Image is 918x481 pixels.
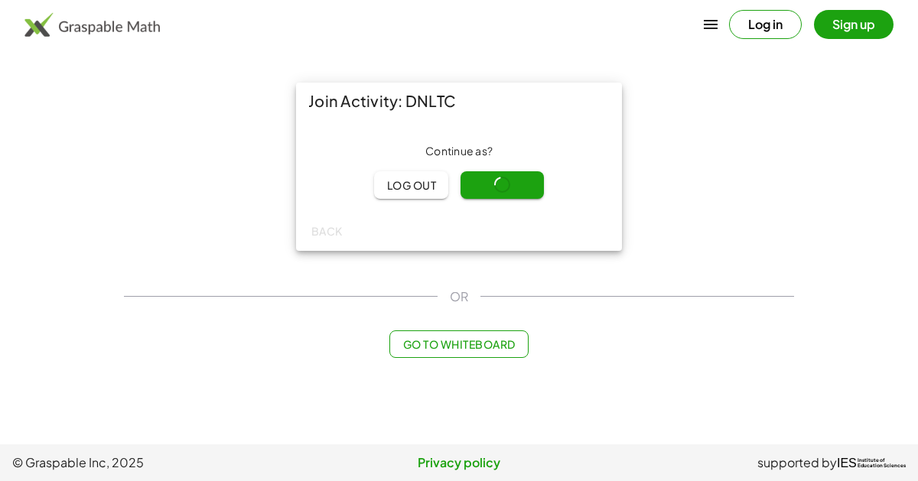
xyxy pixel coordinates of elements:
[296,83,622,119] div: Join Activity: DNLTC
[837,456,857,470] span: IES
[12,453,310,472] span: © Graspable Inc, 2025
[386,178,436,192] span: Log out
[757,453,837,472] span: supported by
[308,144,610,159] div: Continue as ?
[450,288,468,306] span: OR
[729,10,802,39] button: Log in
[389,330,528,358] button: Go to Whiteboard
[814,10,894,39] button: Sign up
[374,171,448,199] button: Log out
[402,337,515,351] span: Go to Whiteboard
[310,453,607,472] a: Privacy policy
[837,453,906,472] a: IESInstitute ofEducation Sciences
[858,458,906,469] span: Institute of Education Sciences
